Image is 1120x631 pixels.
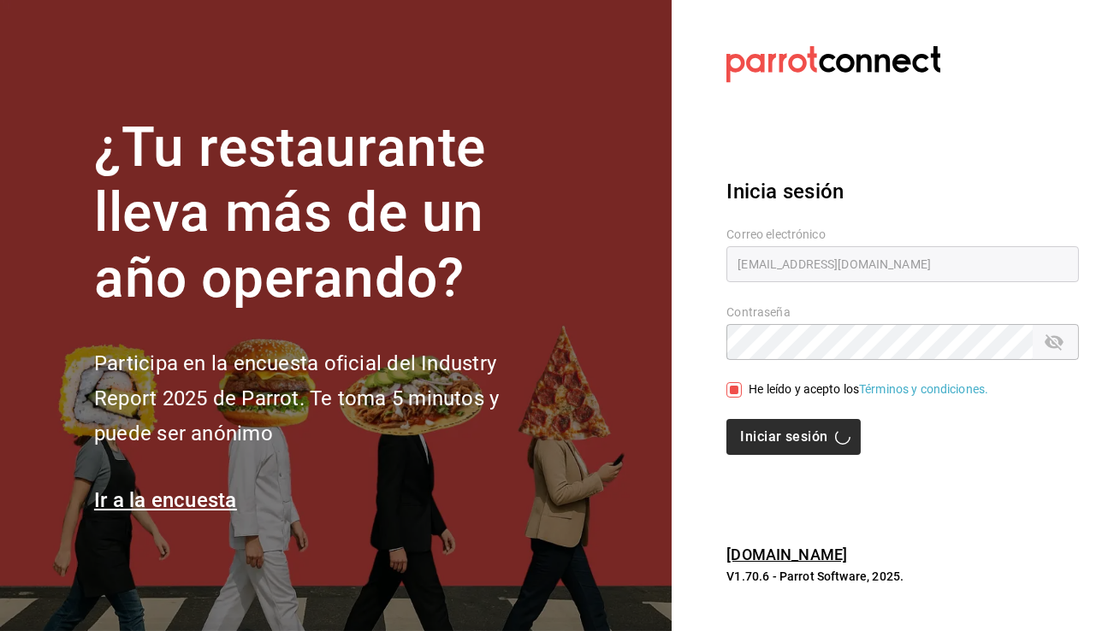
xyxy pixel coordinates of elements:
[726,246,1079,282] input: Ingresa tu correo electrónico
[726,545,847,563] a: [DOMAIN_NAME]
[94,115,556,312] h1: ¿Tu restaurante lleva más de un año operando?
[749,380,988,398] div: He leído y acepto los
[726,228,1079,240] label: Correo electrónico
[859,382,988,396] a: Términos y condiciones.
[94,346,556,451] h2: Participa en la encuesta oficial del Industry Report 2025 de Parrot. Te toma 5 minutos y puede se...
[94,488,237,512] a: Ir a la encuesta
[726,176,1079,207] h3: Inicia sesión
[726,306,1079,318] label: Contraseña
[726,568,1079,585] p: V1.70.6 - Parrot Software, 2025.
